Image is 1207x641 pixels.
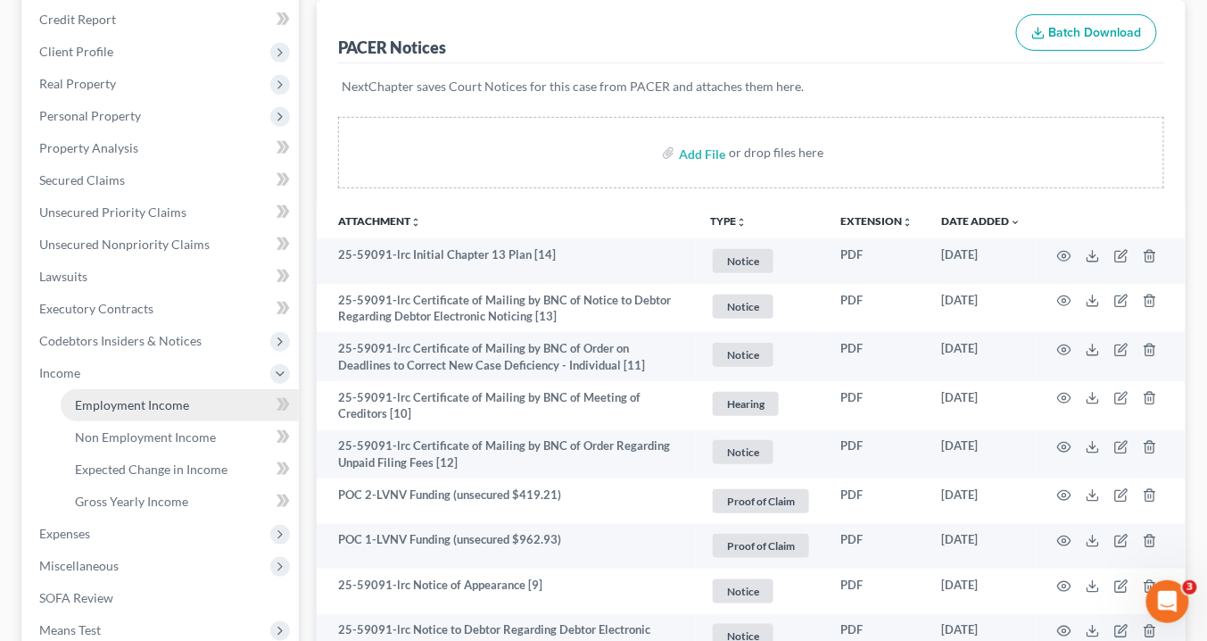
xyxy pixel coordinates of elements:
[826,332,927,381] td: PDF
[39,237,210,252] span: Unsecured Nonpriority Claims
[39,44,113,59] span: Client Profile
[713,249,773,273] span: Notice
[39,140,138,155] span: Property Analysis
[1146,580,1189,623] iframe: Intercom live chat
[902,217,913,228] i: unfold_more
[317,381,696,430] td: 25-59091-lrc Certificate of Mailing by BNC of Meeting of Creditors [10]
[61,454,299,486] a: Expected Change in Income
[75,429,216,445] span: Non Employment Income
[927,381,1036,430] td: [DATE]
[25,229,299,261] a: Unsecured Nonpriority Claims
[25,196,299,229] a: Unsecured Priority Claims
[729,144,823,162] div: or drop files here
[927,430,1036,479] td: [DATE]
[39,301,153,316] span: Executory Contracts
[927,479,1036,524] td: [DATE]
[317,430,696,479] td: 25-59091-lrc Certificate of Mailing by BNC of Order Regarding Unpaid Filing Fees [12]
[826,381,927,430] td: PDF
[39,108,141,123] span: Personal Property
[75,494,188,509] span: Gross Yearly Income
[1011,217,1021,228] i: expand_more
[713,534,809,558] span: Proof of Claim
[39,558,119,573] span: Miscellaneous
[61,421,299,454] a: Non Employment Income
[710,487,812,516] a: Proof of Claim
[39,526,90,541] span: Expenses
[39,172,125,187] span: Secured Claims
[713,579,773,604] span: Notice
[25,261,299,293] a: Lawsuits
[39,333,202,348] span: Codebtors Insiders & Notices
[927,524,1036,570] td: [DATE]
[927,569,1036,614] td: [DATE]
[39,12,116,27] span: Credit Report
[826,284,927,333] td: PDF
[1183,580,1197,595] span: 3
[927,332,1036,381] td: [DATE]
[826,430,927,479] td: PDF
[317,238,696,284] td: 25-59091-lrc Initial Chapter 13 Plan [14]
[826,524,927,570] td: PDF
[75,397,189,412] span: Employment Income
[317,524,696,570] td: POC 1-LVNV Funding (unsecured $962.93)
[39,269,87,284] span: Lawsuits
[61,389,299,421] a: Employment Income
[39,76,116,91] span: Real Property
[338,214,421,228] a: Attachmentunfold_more
[39,365,80,380] span: Income
[39,204,186,220] span: Unsecured Priority Claims
[410,217,421,228] i: unfold_more
[713,440,773,464] span: Notice
[25,4,299,36] a: Credit Report
[317,479,696,524] td: POC 2-LVNV Funding (unsecured $419.21)
[710,531,812,561] a: Proof of Claim
[39,622,101,637] span: Means Test
[39,590,113,605] span: SOFA Review
[25,293,299,325] a: Executory Contracts
[317,284,696,333] td: 25-59091-lrc Certificate of Mailing by BNC of Notice to Debtor Regarding Debtor Electronic Notici...
[713,343,773,367] span: Notice
[826,569,927,614] td: PDF
[736,217,747,228] i: unfold_more
[840,214,913,228] a: Extensionunfold_more
[710,389,812,419] a: Hearing
[826,479,927,524] td: PDF
[710,437,812,467] a: Notice
[317,332,696,381] td: 25-59091-lrc Certificate of Mailing by BNC of Order on Deadlines to Correct New Case Deficiency -...
[25,132,299,164] a: Property Analysis
[710,340,812,370] a: Notice
[338,37,446,58] div: PACER Notices
[317,569,696,614] td: 25-59091-lrc Notice of Appearance [9]
[1016,14,1157,52] button: Batch Download
[710,577,812,606] a: Notice
[713,489,809,513] span: Proof of Claim
[941,214,1021,228] a: Date Added expand_more
[75,462,227,477] span: Expected Change in Income
[710,292,812,321] a: Notice
[927,238,1036,284] td: [DATE]
[713,392,779,416] span: Hearing
[342,78,1161,96] p: NextChapter saves Court Notices for this case from PACER and attaches them here.
[25,164,299,196] a: Secured Claims
[927,284,1036,333] td: [DATE]
[61,486,299,518] a: Gross Yearly Income
[25,582,299,614] a: SOFA Review
[826,238,927,284] td: PDF
[1049,25,1142,40] span: Batch Download
[710,216,747,228] button: TYPEunfold_more
[713,295,773,319] span: Notice
[710,246,812,276] a: Notice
